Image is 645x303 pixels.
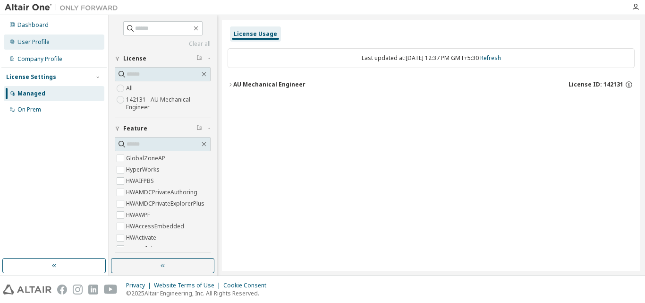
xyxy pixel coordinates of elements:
div: Website Terms of Use [154,282,223,289]
div: Cookie Consent [223,282,272,289]
img: Altair One [5,3,123,12]
label: HWAIFPBS [126,175,156,187]
div: Last updated at: [DATE] 12:37 PM GMT+5:30 [228,48,635,68]
label: 142131 - AU Mechanical Engineer [126,94,211,113]
button: License [115,48,211,69]
div: Managed [17,90,45,97]
div: License Usage [234,30,277,38]
span: License [123,55,146,62]
p: © 2025 Altair Engineering, Inc. All Rights Reserved. [126,289,272,297]
label: HWAcufwh [126,243,156,255]
div: Company Profile [17,55,62,63]
button: AU Mechanical EngineerLicense ID: 142131 [228,74,635,95]
span: Clear filter [196,55,202,62]
div: AU Mechanical Engineer [233,81,306,88]
div: License Settings [6,73,56,81]
button: Only my usage [115,252,211,273]
div: Dashboard [17,21,49,29]
a: Refresh [480,54,501,62]
label: HWAMDCPrivateExplorerPlus [126,198,206,209]
div: On Prem [17,106,41,113]
label: HyperWorks [126,164,161,175]
a: Clear all [115,40,211,48]
img: linkedin.svg [88,285,98,294]
span: Feature [123,125,147,132]
label: HWAMDCPrivateAuthoring [126,187,199,198]
img: altair_logo.svg [3,285,51,294]
div: Privacy [126,282,154,289]
label: HWAWPF [126,209,152,221]
div: User Profile [17,38,50,46]
img: facebook.svg [57,285,67,294]
label: HWAccessEmbedded [126,221,186,232]
label: HWActivate [126,232,158,243]
span: License ID: 142131 [569,81,623,88]
img: instagram.svg [73,285,83,294]
label: All [126,83,135,94]
label: GlobalZoneAP [126,153,167,164]
img: youtube.svg [104,285,118,294]
span: Clear filter [196,125,202,132]
button: Feature [115,118,211,139]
